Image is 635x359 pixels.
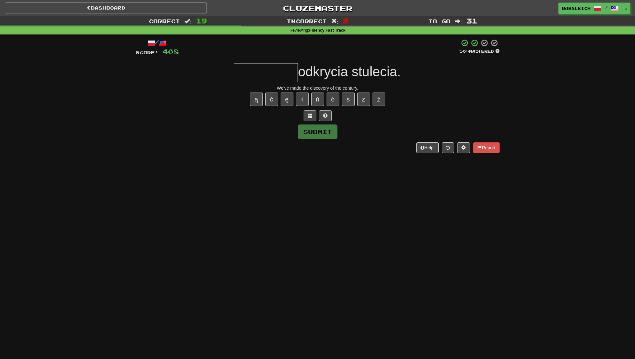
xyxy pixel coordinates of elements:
[455,19,462,24] span: :
[416,142,439,153] button: Help!
[296,93,309,106] button: ł
[605,5,608,10] span: /
[287,18,327,24] span: Incorrect
[473,142,499,153] button: Report
[558,3,622,14] a: RobGleich /
[459,49,500,54] div: Mastered
[428,18,450,24] span: To go
[311,93,324,106] button: ń
[281,93,293,106] button: ę
[327,93,339,106] button: ó
[149,18,180,24] span: Correct
[298,64,401,79] span: odkrycia stulecia.
[265,93,278,106] button: ć
[343,17,348,25] span: 2
[163,48,179,56] span: 408
[216,3,419,14] a: Clozemaster
[250,93,263,106] button: ą
[562,5,591,11] span: RobGleich
[466,17,477,25] span: 31
[331,19,338,24] span: :
[442,142,454,153] button: Round history (alt+y)
[304,110,316,121] button: Switch sentence to multiple choice alt+p
[357,93,370,106] button: ż
[136,50,159,55] span: Score:
[136,85,500,91] div: We've made the discovery of the century.
[459,49,469,54] span: 50 %
[342,93,355,106] button: ś
[319,110,332,121] button: Single letter hint - you only get 1 per sentence and score half the points! alt+h
[196,17,207,25] span: 19
[136,39,179,47] div: /
[185,19,192,24] span: :
[298,124,337,139] button: Submit
[373,93,385,106] button: ź
[5,3,207,13] a: Dashboard
[309,28,345,33] strong: Fluency Fast Track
